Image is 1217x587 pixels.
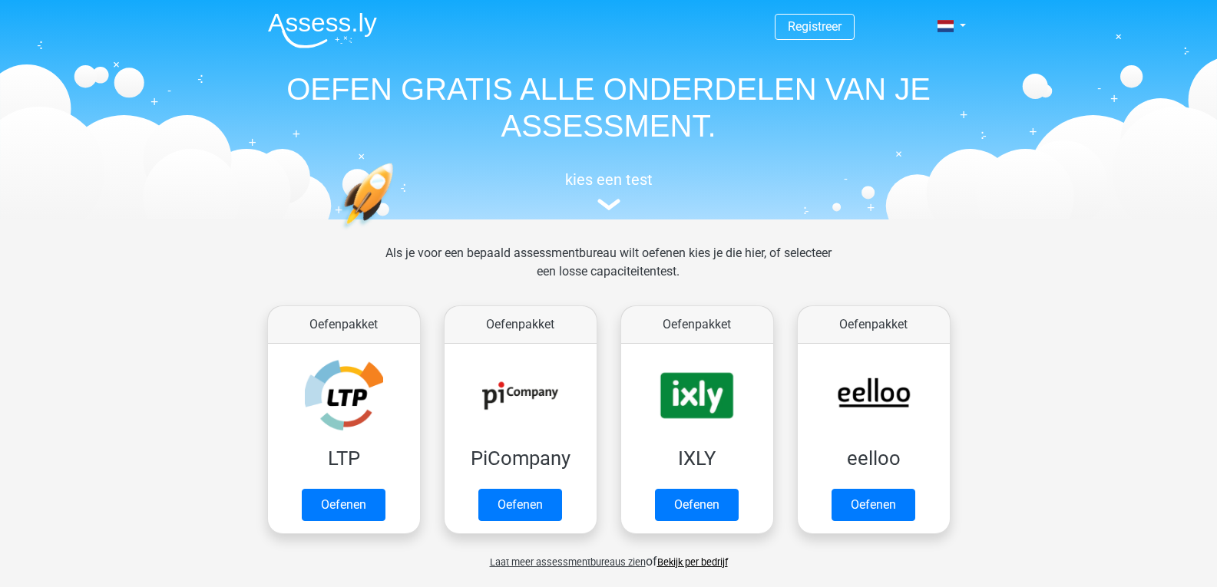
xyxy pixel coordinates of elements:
[256,170,962,189] h5: kies een test
[832,489,915,521] a: Oefenen
[655,489,739,521] a: Oefenen
[256,540,962,571] div: of
[256,71,962,144] h1: OEFEN GRATIS ALLE ONDERDELEN VAN JE ASSESSMENT.
[373,244,844,299] div: Als je voor een bepaald assessmentbureau wilt oefenen kies je die hier, of selecteer een losse ca...
[478,489,562,521] a: Oefenen
[302,489,385,521] a: Oefenen
[597,199,620,210] img: assessment
[657,556,728,568] a: Bekijk per bedrijf
[490,556,646,568] span: Laat meer assessmentbureaus zien
[268,12,377,48] img: Assessly
[256,170,962,211] a: kies een test
[340,163,453,302] img: oefenen
[788,19,842,34] a: Registreer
